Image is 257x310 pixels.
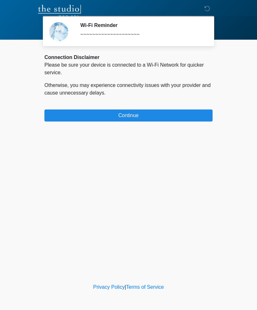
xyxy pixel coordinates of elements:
[126,284,164,290] a: Terms of Service
[104,90,106,96] span: .
[44,61,213,76] p: Please be sure your device is connected to a Wi-Fi Network for quicker service.
[38,5,81,17] img: The Studio Med Spa Logo
[125,284,126,290] a: |
[80,22,203,28] h2: Wi-Fi Reminder
[93,284,125,290] a: Privacy Policy
[80,31,203,38] div: ~~~~~~~~~~~~~~~~~~~~
[49,22,68,41] img: Agent Avatar
[44,82,213,97] p: Otherwise, you may experience connectivity issues with your provider and cause unnecessary delays
[44,109,213,122] button: Continue
[44,54,213,61] div: Connection Disclaimer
